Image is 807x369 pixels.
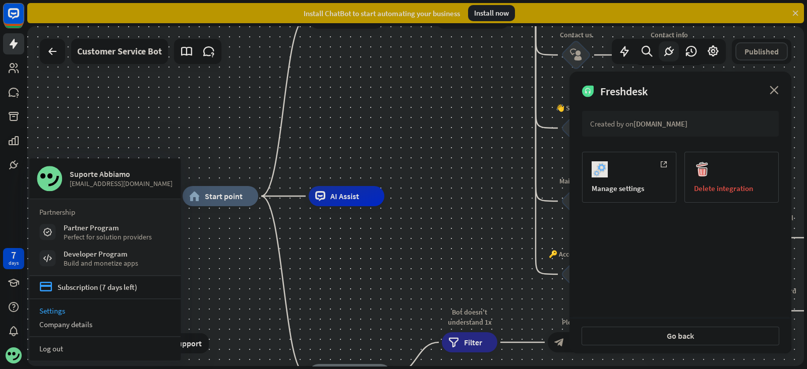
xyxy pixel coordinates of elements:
[64,249,138,259] div: Developer Program
[600,84,648,98] span: Freshdesk
[735,42,788,60] button: Published
[464,337,482,347] span: Filter
[624,30,715,40] div: Contact info
[633,119,687,129] span: [DOMAIN_NAME]
[546,103,606,113] div: 👋 Small talk
[304,9,460,18] div: Install ChatBot to start automating your business
[37,166,173,191] a: Suporte Abbiamo [EMAIL_ADDRESS][DOMAIN_NAME]
[39,249,170,267] a: Developer Program Build and monetize apps
[77,39,162,64] div: Customer Service Bot
[330,191,359,201] span: AI Assist
[29,342,181,355] a: Log out
[11,251,16,260] div: 7
[189,191,200,201] i: home_2
[29,304,181,318] a: Settings
[57,282,137,292] div: Subscription (7 days left)
[9,260,19,267] div: days
[582,327,779,345] button: Go back
[8,4,38,34] button: Open LiveChat chat widget
[770,86,779,94] i: close
[694,183,769,193] div: Delete integration
[554,337,564,347] i: block_bot_response
[39,281,137,293] a: credit_card Subscription (7 days left)
[64,259,138,268] div: Build and monetize apps
[70,169,173,179] div: Suporte Abbiamo
[29,318,181,331] div: Company details
[70,179,173,188] span: [EMAIL_ADDRESS][DOMAIN_NAME]
[64,232,152,241] div: Perfect for solution providers
[546,249,606,259] div: 🔑 Account issues
[448,337,459,347] i: filter
[39,281,52,293] i: credit_card
[546,176,606,186] div: Main menu
[173,335,202,351] span: Support
[592,183,667,193] div: Manage settings
[39,223,170,241] a: Partner Program Perfect for solution providers
[64,223,152,232] div: Partner Program
[570,49,582,61] i: block_user_input
[590,119,771,129] div: Created by on
[39,207,170,217] h3: Partnership
[434,307,505,327] div: Bot doesn't understand 1x
[205,191,243,201] span: Start point
[540,317,631,327] div: Please rephrase
[3,248,24,269] a: 7 days
[546,30,606,40] div: Contact us
[468,5,515,21] div: Install now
